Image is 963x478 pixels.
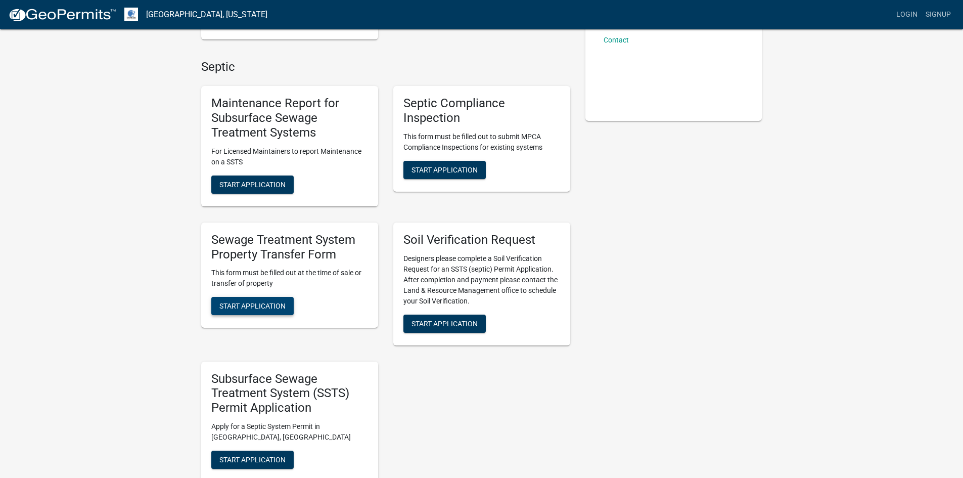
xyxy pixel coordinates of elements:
[211,297,294,315] button: Start Application
[211,233,368,262] h5: Sewage Treatment System Property Transfer Form
[211,372,368,415] h5: Subsurface Sewage Treatment System (SSTS) Permit Application
[211,176,294,194] button: Start Application
[403,253,560,307] p: Designers please complete a Soil Verification Request for an SSTS (septic) Permit Application. Af...
[892,5,922,24] a: Login
[403,132,560,153] p: This form must be filled out to submit MPCA Compliance Inspections for existing systems
[211,268,368,289] p: This form must be filled out at the time of sale or transfer of property
[146,6,267,23] a: [GEOGRAPHIC_DATA], [US_STATE]
[411,165,478,173] span: Start Application
[403,161,486,179] button: Start Application
[201,60,570,74] h4: Septic
[411,319,478,327] span: Start Application
[219,455,286,463] span: Start Application
[211,451,294,469] button: Start Application
[124,8,138,21] img: Otter Tail County, Minnesota
[922,5,955,24] a: Signup
[219,180,286,188] span: Start Application
[403,96,560,125] h5: Septic Compliance Inspection
[211,146,368,167] p: For Licensed Maintainers to report Maintenance on a SSTS
[211,96,368,140] h5: Maintenance Report for Subsurface Sewage Treatment Systems
[604,36,629,44] a: Contact
[403,233,560,247] h5: Soil Verification Request
[403,315,486,333] button: Start Application
[211,421,368,443] p: Apply for a Septic System Permit in [GEOGRAPHIC_DATA], [GEOGRAPHIC_DATA]
[219,302,286,310] span: Start Application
